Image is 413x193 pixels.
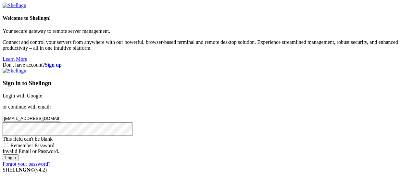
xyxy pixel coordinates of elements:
[3,115,60,122] input: Email address
[45,62,62,68] a: Sign up
[3,80,410,87] h3: Sign in to Shellngn
[3,93,42,98] a: Login with Google
[3,3,26,8] img: Shellngn
[19,167,31,173] b: NGN
[3,148,410,154] div: Invalid Email or Password.
[3,104,410,110] p: or continue with email:
[4,143,8,147] input: Remember Password
[3,39,410,51] p: Connect and control your servers from anywhere with our powerful, browser-based terminal and remo...
[3,154,19,161] input: Login
[3,28,410,34] p: Your secure gateway to remote server management.
[3,136,410,142] div: This field can't be blank
[3,62,410,68] div: Don't have account?
[3,167,47,173] span: SHELL ©
[3,56,27,62] a: Learn More
[3,15,410,21] h4: Welcome to Shellngn!
[10,143,55,148] span: Remember Password
[3,161,50,167] a: Forgot your password?
[3,68,26,74] img: Shellngn
[34,167,47,173] span: 4.2.0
